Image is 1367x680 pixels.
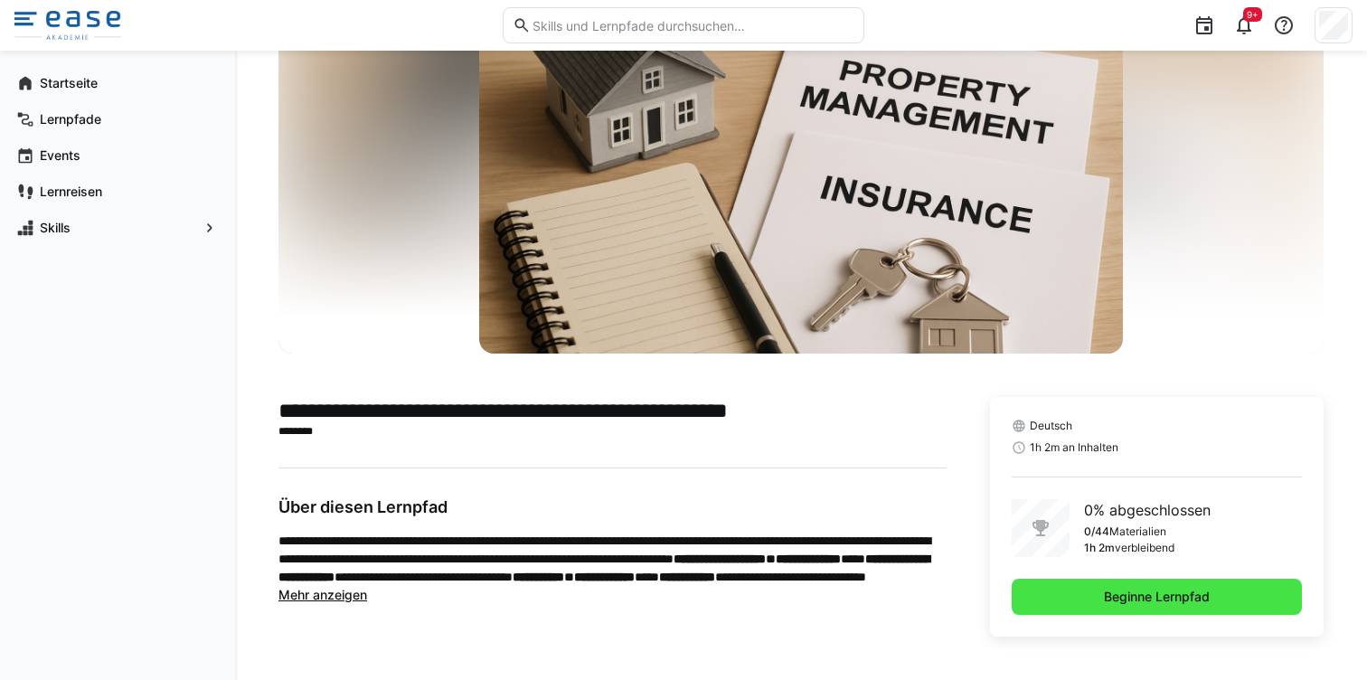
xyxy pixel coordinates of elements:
span: Deutsch [1030,419,1072,433]
button: Beginne Lernpfad [1012,579,1302,615]
span: Beginne Lernpfad [1101,588,1212,606]
p: Materialien [1109,524,1166,539]
h3: Über diesen Lernpfad [278,497,947,517]
span: Mehr anzeigen [278,587,367,602]
p: verbleibend [1115,541,1174,555]
span: 1h 2m an Inhalten [1030,440,1118,455]
p: 0% abgeschlossen [1084,499,1211,521]
p: 0/44 [1084,524,1109,539]
input: Skills und Lernpfade durchsuchen… [531,17,854,33]
span: 9+ [1247,9,1259,20]
p: 1h 2m [1084,541,1115,555]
